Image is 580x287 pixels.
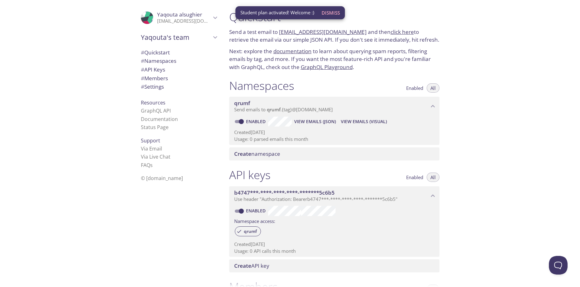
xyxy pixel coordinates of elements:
a: FAQ [141,162,153,169]
div: Namespaces [136,57,222,65]
span: API key [234,262,269,269]
div: API Keys [136,65,222,74]
a: click here [391,28,414,35]
iframe: Help Scout Beacon - Open [549,256,568,275]
a: GraphQL Playground [301,63,353,71]
span: qrumf [234,100,250,107]
div: Yaqouta alsughier [136,7,222,28]
p: Send a test email to and then to retrieve the email via our simple JSON API. If you don't see it ... [229,28,439,44]
span: Yaqouta's team [141,33,211,42]
p: Next: explore the to learn about querying spam reports, filtering emails by tag, and more. If you... [229,47,439,71]
a: Enabled [245,118,268,124]
span: Members [141,75,168,82]
button: Enabled [402,83,427,93]
div: qrumf namespace [229,97,439,116]
div: Create namespace [229,147,439,160]
a: Status Page [141,124,169,131]
span: # [141,49,144,56]
button: All [427,83,439,93]
button: View Emails (Visual) [338,117,389,127]
p: Usage: 0 parsed emails this month [234,136,434,142]
span: qrumf [240,229,261,234]
button: Dismiss [319,7,342,19]
a: Via Email [141,145,162,152]
span: Namespaces [141,57,176,64]
div: Members [136,74,222,83]
span: Quickstart [141,49,170,56]
div: Yaqouta's team [136,29,222,45]
span: Yaqouta alsughier [157,11,202,18]
span: # [141,66,144,73]
span: # [141,83,144,90]
span: Resources [141,99,165,106]
span: qrumf [267,106,281,113]
span: # [141,57,144,64]
span: API Keys [141,66,165,73]
div: Create API Key [229,259,439,272]
h1: Quickstart [229,10,439,24]
span: Student plan activated! Welcome :) [240,9,314,16]
a: Enabled [245,208,268,214]
a: Documentation [141,116,178,123]
div: Team Settings [136,82,222,91]
p: Usage: 0 API calls this month [234,248,434,254]
p: Created [DATE] [234,241,434,248]
button: Enabled [402,173,427,182]
button: All [427,173,439,182]
div: qrumf [235,226,261,236]
a: documentation [273,48,312,55]
span: Support [141,137,160,144]
h1: API keys [229,168,271,182]
a: Via Live Chat [141,153,170,160]
span: View Emails (JSON) [294,118,336,125]
span: © [DOMAIN_NAME] [141,175,183,182]
span: s [150,162,153,169]
p: [EMAIL_ADDRESS][DOMAIN_NAME] [157,18,211,24]
span: Dismiss [322,9,340,17]
p: Created [DATE] [234,129,434,136]
span: Create [234,262,251,269]
div: Quickstart [136,48,222,57]
span: namespace [234,150,280,157]
a: GraphQL API [141,107,171,114]
span: # [141,75,144,82]
a: [EMAIL_ADDRESS][DOMAIN_NAME] [279,28,367,35]
span: View Emails (Visual) [341,118,387,125]
span: Create [234,150,251,157]
h1: Namespaces [229,79,294,93]
span: Send emails to . {tag} @[DOMAIN_NAME] [234,106,333,113]
label: Namespace access: [234,216,275,225]
button: View Emails (JSON) [292,117,338,127]
span: Settings [141,83,164,90]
